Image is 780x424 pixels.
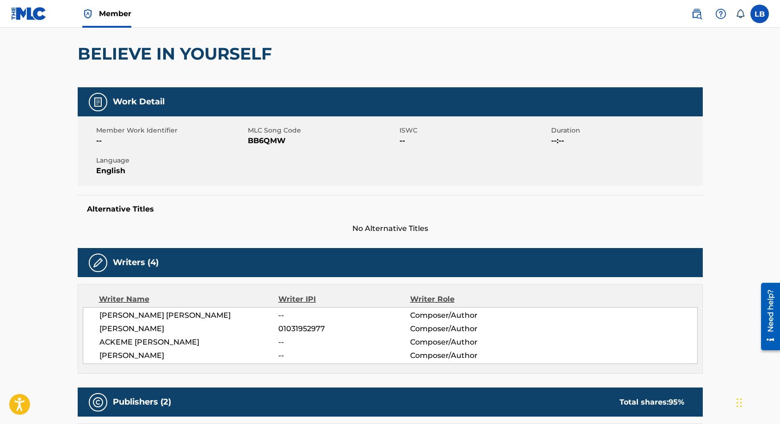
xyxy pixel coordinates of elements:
[99,294,279,305] div: Writer Name
[99,350,279,361] span: [PERSON_NAME]
[78,223,703,234] span: No Alternative Titles
[399,135,549,146] span: --
[620,397,684,408] div: Total shares:
[11,7,47,20] img: MLC Logo
[737,389,742,417] div: Drag
[736,9,745,18] div: Notifications
[551,135,700,146] span: --:--
[92,97,104,108] img: Work Detail
[113,97,165,107] h5: Work Detail
[410,350,530,361] span: Composer/Author
[410,310,530,321] span: Composer/Author
[278,323,410,334] span: 01031952977
[87,205,694,214] h5: Alternative Titles
[96,135,246,146] span: --
[99,310,279,321] span: [PERSON_NAME] [PERSON_NAME]
[99,323,279,334] span: [PERSON_NAME]
[96,156,246,165] span: Language
[734,380,780,424] iframe: Chat Widget
[278,350,410,361] span: --
[691,8,702,19] img: search
[99,8,131,19] span: Member
[78,43,276,64] h2: BELIEVE IN YOURSELF
[750,5,769,23] div: User Menu
[99,337,279,348] span: ACKEME [PERSON_NAME]
[92,397,104,408] img: Publishers
[278,337,410,348] span: --
[113,397,171,407] h5: Publishers (2)
[278,310,410,321] span: --
[96,165,246,176] span: English
[410,294,530,305] div: Writer Role
[113,257,159,268] h5: Writers (4)
[410,323,530,334] span: Composer/Author
[399,126,549,135] span: ISWC
[82,8,93,19] img: Top Rightsholder
[410,337,530,348] span: Composer/Author
[688,5,706,23] a: Public Search
[715,8,726,19] img: help
[754,279,780,354] iframe: Resource Center
[669,398,684,406] span: 95 %
[92,257,104,268] img: Writers
[712,5,730,23] div: Help
[248,126,397,135] span: MLC Song Code
[278,294,410,305] div: Writer IPI
[96,126,246,135] span: Member Work Identifier
[248,135,397,146] span: BB6QMW
[551,126,700,135] span: Duration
